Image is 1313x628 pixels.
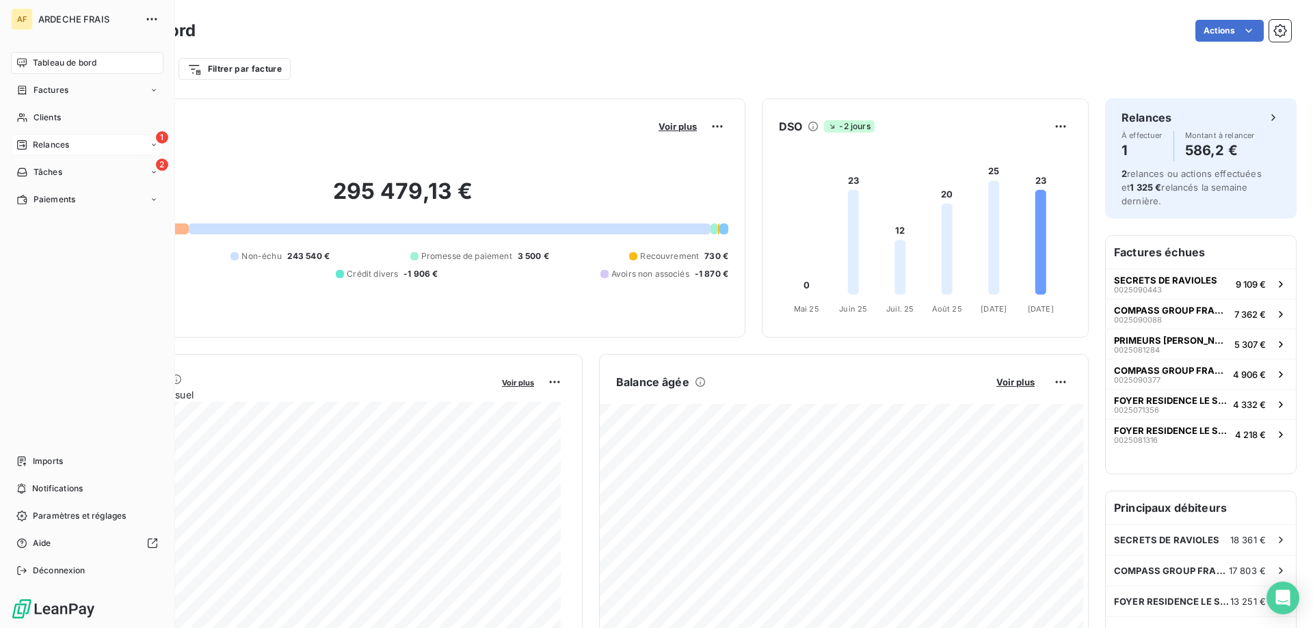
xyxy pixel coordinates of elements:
span: À effectuer [1122,131,1163,139]
span: 2 [156,159,168,171]
tspan: Juil. 25 [886,304,914,314]
span: 0025081316 [1114,436,1158,444]
span: -2 jours [824,120,874,133]
span: 9 109 € [1236,279,1266,290]
h2: 295 479,13 € [77,178,728,219]
h6: Relances [1122,109,1171,126]
tspan: Mai 25 [794,304,819,314]
h6: DSO [779,118,802,135]
span: Notifications [32,482,83,495]
button: SECRETS DE RAVIOLES00250904439 109 € [1106,269,1296,299]
span: Voir plus [659,121,697,132]
tspan: [DATE] [981,304,1007,314]
span: 730 € [704,250,728,262]
span: SECRETS DE RAVIOLES [1114,534,1219,545]
span: Tableau de bord [33,57,96,69]
tspan: [DATE] [1028,304,1054,314]
span: Relances [33,139,69,151]
button: Voir plus [498,376,538,388]
button: FOYER RESIDENCE LE SANDRON00250713564 332 € [1106,389,1296,419]
span: -1 906 € [403,268,438,280]
span: 4 906 € [1233,369,1266,380]
span: Montant à relancer [1185,131,1255,139]
tspan: Juin 25 [839,304,867,314]
button: Filtrer par facture [178,58,291,80]
h6: Principaux débiteurs [1106,491,1296,524]
tspan: Août 25 [932,304,962,314]
img: Logo LeanPay [11,598,96,620]
span: COMPASS GROUP FRANCE ESSH -AL [1114,565,1229,576]
button: Actions [1195,20,1264,42]
span: 7 362 € [1234,309,1266,320]
span: 1 325 € [1130,182,1161,193]
span: SECRETS DE RAVIOLES [1114,275,1217,286]
button: COMPASS GROUP FRANCE ESSH -AL00250900887 362 € [1106,299,1296,329]
button: COMPASS GROUP FRANCE ESSH -AL00250903774 906 € [1106,359,1296,389]
span: ARDECHE FRAIS [38,14,137,25]
h4: 1 [1122,139,1163,161]
span: 243 540 € [287,250,330,262]
span: 0025090443 [1114,286,1162,294]
span: Tâches [34,166,62,178]
span: 3 500 € [518,250,549,262]
div: Open Intercom Messenger [1266,582,1299,614]
span: COMPASS GROUP FRANCE ESSH -AL [1114,365,1228,376]
span: PRIMEURS [PERSON_NAME] [1114,335,1229,346]
span: Non-échu [241,250,281,262]
span: 18 361 € [1230,534,1266,545]
span: Déconnexion [33,564,85,577]
span: COMPASS GROUP FRANCE ESSH -AL [1114,305,1229,316]
button: PRIMEURS [PERSON_NAME]00250812845 307 € [1106,329,1296,359]
h6: Factures échues [1106,236,1296,269]
span: 0025071356 [1114,406,1159,414]
span: 2 [1122,168,1127,179]
span: -1 870 € [695,268,728,280]
span: Crédit divers [347,268,398,280]
span: 17 803 € [1229,565,1266,576]
span: 5 307 € [1234,339,1266,350]
button: FOYER RESIDENCE LE SANDRON00250813164 218 € [1106,419,1296,449]
span: FOYER RESIDENCE LE SANDRON [1114,425,1230,436]
h6: Balance âgée [616,374,689,390]
span: relances ou actions effectuées et relancés la semaine dernière. [1122,168,1262,206]
span: FOYER RESIDENCE LE SANDRON [1114,596,1230,607]
h4: 586,2 € [1185,139,1255,161]
span: 1 [156,131,168,144]
span: Clients [34,111,61,124]
span: Promesse de paiement [421,250,512,262]
span: Paramètres et réglages [33,510,126,522]
span: FOYER RESIDENCE LE SANDRON [1114,395,1228,406]
button: Voir plus [654,120,701,133]
span: Chiffre d'affaires mensuel [77,387,492,402]
span: Imports [33,455,63,467]
div: AF [11,8,33,30]
span: 0025090088 [1114,316,1162,324]
span: Voir plus [996,377,1035,387]
span: 0025081284 [1114,346,1160,354]
span: Avoirs non associés [611,268,689,280]
span: Factures [34,84,68,96]
span: 4 332 € [1233,399,1266,410]
span: Paiements [34,193,75,206]
a: Aide [11,532,163,554]
span: Aide [33,537,51,549]
span: 4 218 € [1235,429,1266,440]
span: Recouvrement [640,250,699,262]
span: 13 251 € [1230,596,1266,607]
button: Voir plus [992,376,1039,388]
span: Voir plus [502,378,534,387]
span: 0025090377 [1114,376,1161,384]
